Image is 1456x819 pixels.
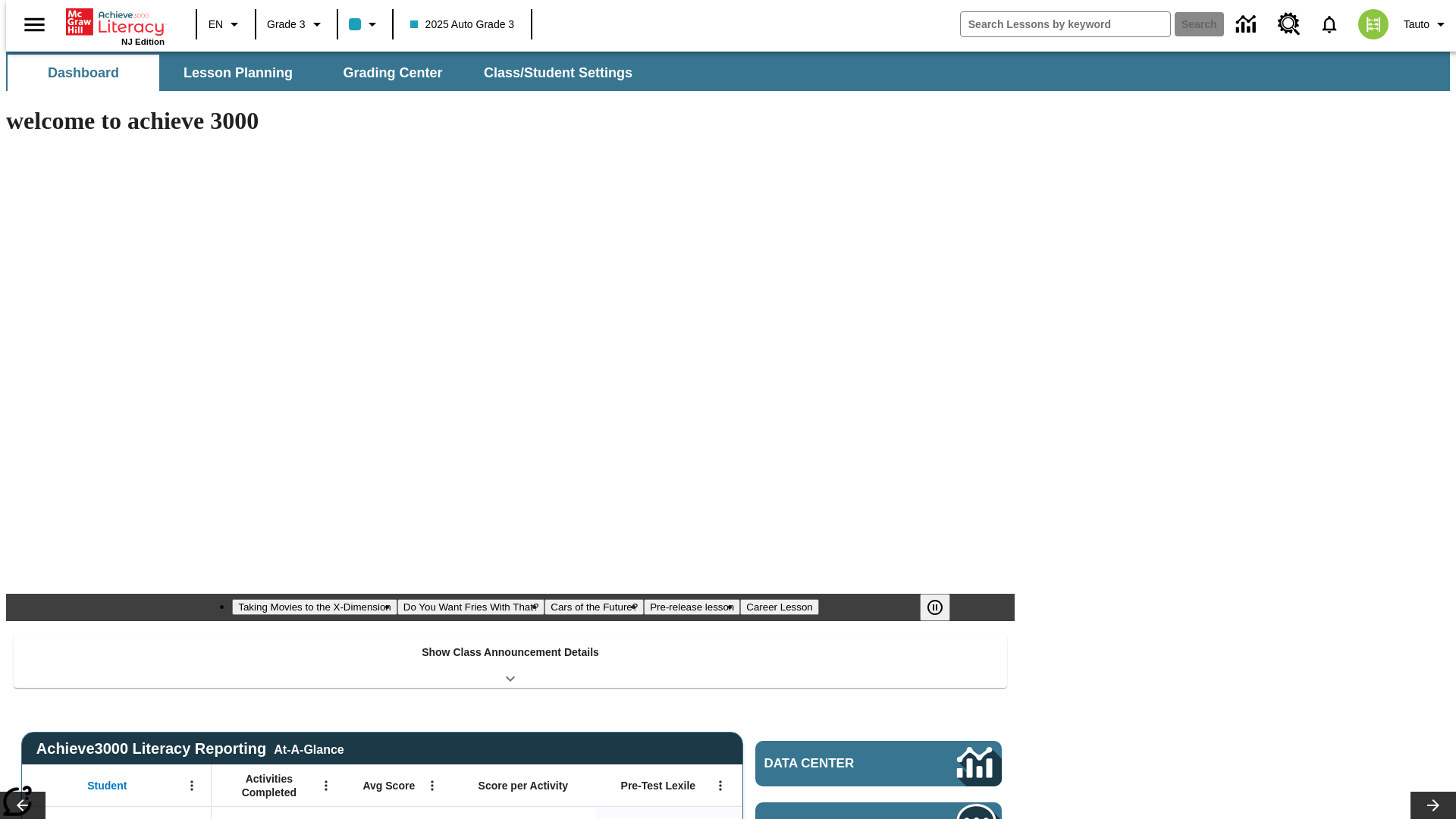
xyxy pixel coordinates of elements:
div: Pause [920,594,965,621]
span: Data Center [764,756,906,771]
div: Show Class Announcement Details [14,635,1007,688]
button: Open Menu [180,774,203,797]
span: Pre-Test Lexile [621,779,696,792]
button: Open side menu [12,2,57,47]
span: Student [87,779,127,792]
div: SubNavbar [6,52,1450,91]
button: Open Menu [709,774,732,797]
button: Class color is light blue. Change class color [343,11,388,38]
button: Slide 4 Pre-release lesson [644,599,740,615]
a: Resource Center, Will open in new tab [1269,4,1310,45]
button: Open Menu [315,774,337,797]
p: Show Class Announcement Details [422,645,599,661]
h1: welcome to achieve 3000 [6,107,1015,135]
input: search field [961,12,1170,36]
button: Dashboard [8,55,159,91]
span: 2025 Auto Grade 3 [410,17,515,33]
div: Home [66,5,165,46]
button: Slide 5 Career Lesson [740,599,818,615]
button: Pause [920,594,950,621]
button: Language: EN, Select a language [202,11,250,38]
button: Slide 2 Do You Want Fries With That? [397,599,545,615]
span: Avg Score [362,779,415,792]
button: Grade: Grade 3, Select a grade [261,11,332,38]
span: Activities Completed [219,772,319,799]
a: Data Center [755,741,1002,786]
div: At-A-Glance [274,740,344,757]
button: Slide 1 Taking Movies to the X-Dimension [232,599,397,615]
a: Data Center [1227,4,1269,45]
span: Score per Activity [479,779,569,792]
span: NJ Edition [121,37,165,46]
button: Lesson carousel, Next [1410,792,1456,819]
button: Grading Center [317,55,469,91]
img: avatar image [1358,9,1389,39]
a: Home [66,7,165,37]
span: Grade 3 [267,17,306,33]
button: Profile/Settings [1398,11,1456,38]
button: Class/Student Settings [472,55,645,91]
button: Slide 3 Cars of the Future? [544,599,644,615]
button: Lesson Planning [162,55,314,91]
a: Notifications [1310,5,1349,44]
div: SubNavbar [6,55,646,91]
button: Select a new avatar [1349,5,1398,44]
span: Tauto [1404,17,1429,33]
button: Open Menu [421,774,444,797]
span: Achieve3000 Literacy Reporting [36,740,344,758]
span: EN [209,17,223,33]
